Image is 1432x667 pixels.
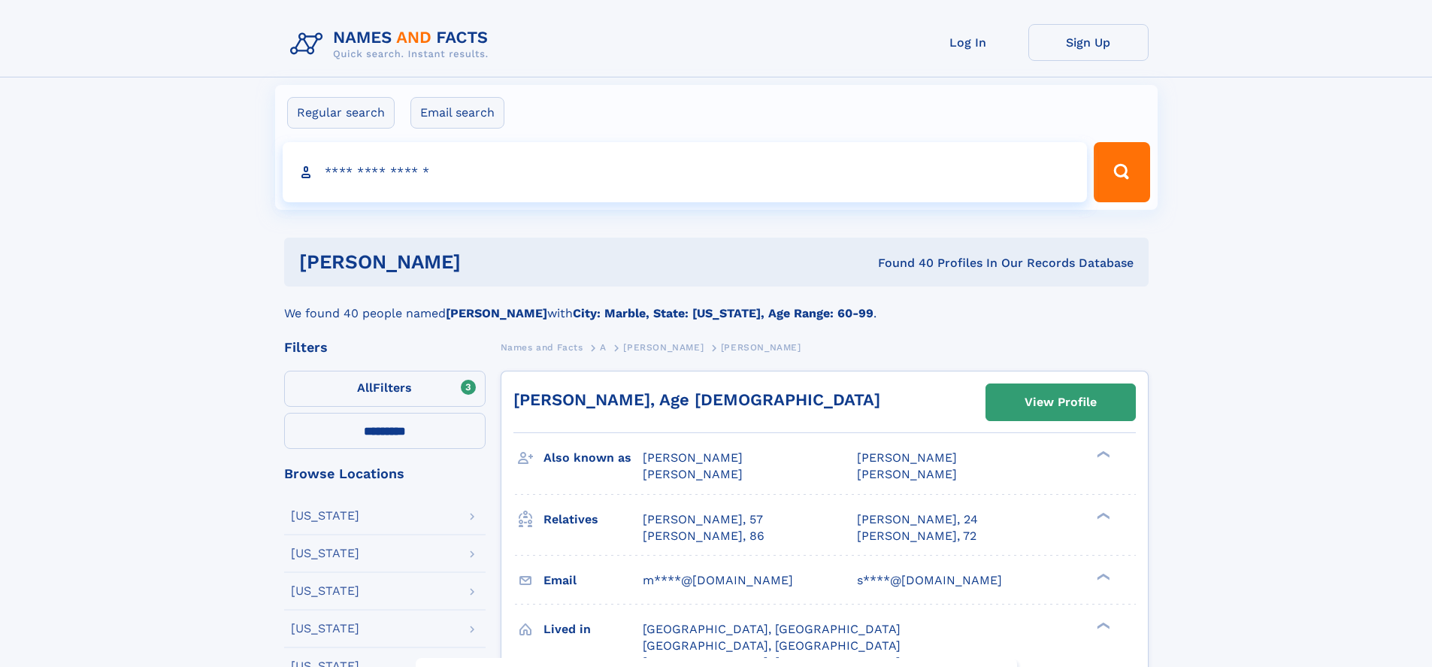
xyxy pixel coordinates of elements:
[410,97,504,129] label: Email search
[1094,142,1149,202] button: Search Button
[513,390,880,409] a: [PERSON_NAME], Age [DEMOGRAPHIC_DATA]
[284,287,1149,323] div: We found 40 people named with .
[986,384,1135,420] a: View Profile
[643,450,743,465] span: [PERSON_NAME]
[1093,511,1111,520] div: ❯
[857,450,957,465] span: [PERSON_NAME]
[291,510,359,522] div: [US_STATE]
[721,342,801,353] span: [PERSON_NAME]
[287,97,395,129] label: Regular search
[284,371,486,407] label: Filters
[1028,24,1149,61] a: Sign Up
[623,338,704,356] a: [PERSON_NAME]
[1093,450,1111,459] div: ❯
[857,467,957,481] span: [PERSON_NAME]
[669,255,1134,271] div: Found 40 Profiles In Our Records Database
[600,342,607,353] span: A
[543,507,643,532] h3: Relatives
[543,445,643,471] h3: Also known as
[643,528,764,544] a: [PERSON_NAME], 86
[857,528,976,544] a: [PERSON_NAME], 72
[291,547,359,559] div: [US_STATE]
[291,585,359,597] div: [US_STATE]
[446,306,547,320] b: [PERSON_NAME]
[299,253,670,271] h1: [PERSON_NAME]
[643,622,901,636] span: [GEOGRAPHIC_DATA], [GEOGRAPHIC_DATA]
[283,142,1088,202] input: search input
[643,511,763,528] a: [PERSON_NAME], 57
[1093,620,1111,630] div: ❯
[908,24,1028,61] a: Log In
[1093,571,1111,581] div: ❯
[573,306,873,320] b: City: Marble, State: [US_STATE], Age Range: 60-99
[284,341,486,354] div: Filters
[857,511,978,528] a: [PERSON_NAME], 24
[643,467,743,481] span: [PERSON_NAME]
[623,342,704,353] span: [PERSON_NAME]
[643,638,901,653] span: [GEOGRAPHIC_DATA], [GEOGRAPHIC_DATA]
[501,338,583,356] a: Names and Facts
[543,568,643,593] h3: Email
[600,338,607,356] a: A
[1025,385,1097,420] div: View Profile
[284,24,501,65] img: Logo Names and Facts
[543,617,643,642] h3: Lived in
[291,623,359,635] div: [US_STATE]
[284,467,486,481] div: Browse Locations
[357,380,373,395] span: All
